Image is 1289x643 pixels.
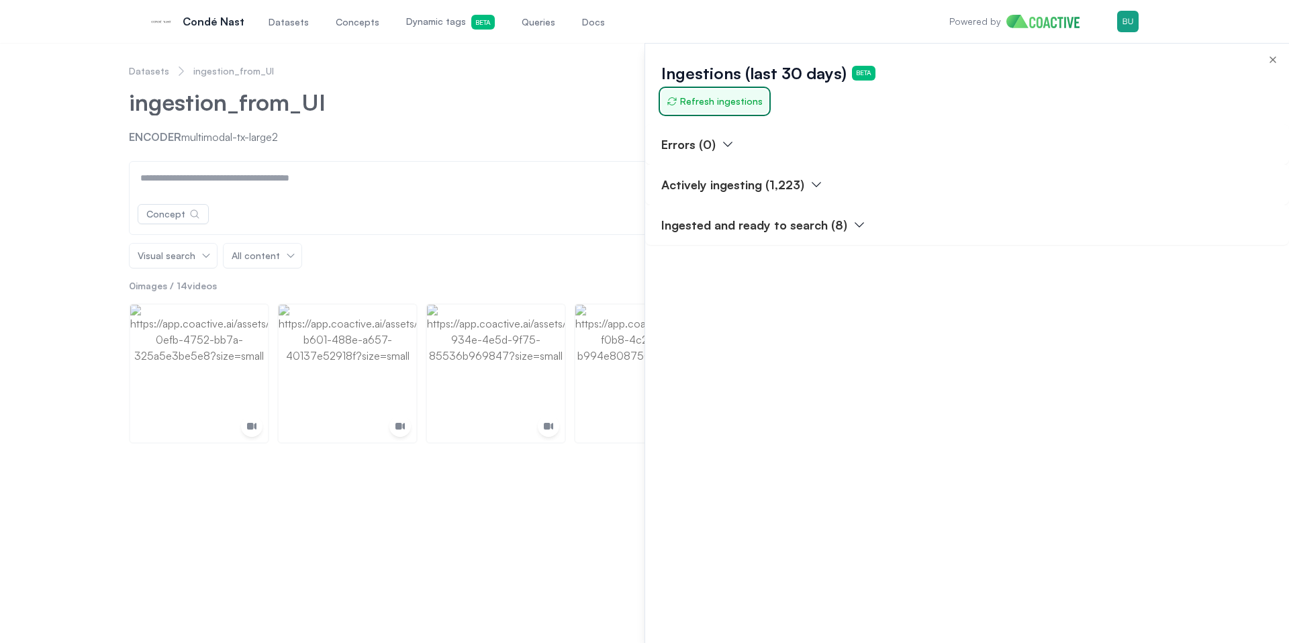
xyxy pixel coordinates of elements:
p: Ingested and ready to search (8) [661,215,847,234]
button: Refresh ingestions [661,89,768,113]
p: Actively ingesting (1,223) [661,175,804,194]
button: Errors (0) [661,135,734,154]
button: Ingested and ready to search (8) [661,215,866,234]
span: Refresh ingestions [667,95,763,108]
span: Ingestions (last 30 days) [661,62,847,84]
button: Actively ingesting (1,223) [661,175,823,194]
p: Errors (0) [661,135,716,154]
span: Beta [852,66,875,80]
